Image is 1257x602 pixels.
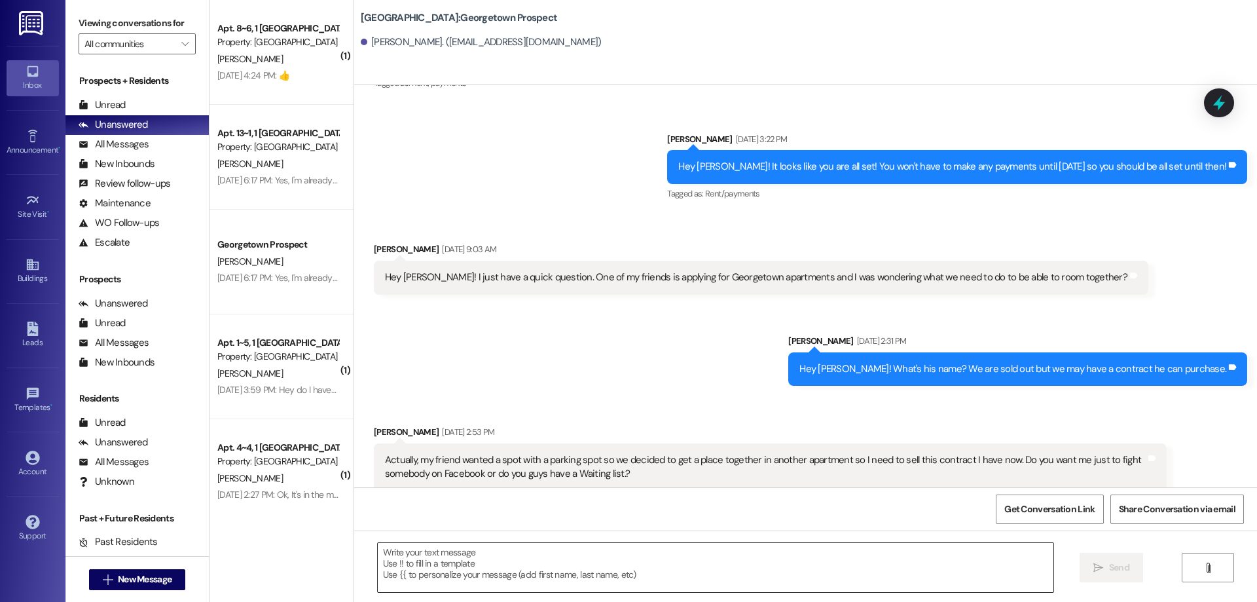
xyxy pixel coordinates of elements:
button: Get Conversation Link [996,495,1103,524]
span: • [47,208,49,217]
a: Templates • [7,383,59,418]
div: New Inbounds [79,157,155,171]
i:  [103,574,113,585]
button: Send [1080,553,1143,582]
div: Apt. 1~5, 1 [GEOGRAPHIC_DATA] [217,336,338,350]
i:  [181,39,189,49]
span: [PERSON_NAME] [217,158,283,170]
div: [DATE] 6:17 PM: Yes, I'm already out of town [217,272,378,284]
button: New Message [89,569,186,590]
span: [PERSON_NAME] [217,367,283,379]
span: [PERSON_NAME] [217,53,283,65]
div: Past Residents [79,535,158,549]
label: Viewing conversations for [79,13,196,33]
div: [PERSON_NAME] [667,132,1247,151]
a: Buildings [7,254,59,289]
div: Unanswered [79,436,148,449]
div: Prospects [65,273,209,286]
span: [PERSON_NAME] [217,472,283,484]
b: [GEOGRAPHIC_DATA]: Georgetown Prospect [361,11,557,25]
div: Unread [79,98,126,112]
span: Share Conversation via email [1119,502,1235,516]
span: [PERSON_NAME] [217,255,283,267]
div: Unknown [79,475,134,489]
div: Apt. 8~6, 1 [GEOGRAPHIC_DATA] [217,22,338,35]
div: WO Follow-ups [79,216,159,230]
div: [PERSON_NAME] [374,425,1167,443]
a: Site Visit • [7,189,59,225]
div: Apt. 13~1, 1 [GEOGRAPHIC_DATA] [217,126,338,140]
div: Hey [PERSON_NAME]! It looks like you are all set! You won't have to make any payments until [DATE... [678,160,1226,174]
div: Hey [PERSON_NAME]! I just have a quick question. One of my friends is applying for Georgetown apa... [385,271,1127,284]
div: Review follow-ups [79,177,170,191]
div: [PERSON_NAME] [788,334,1247,352]
a: Account [7,447,59,482]
div: Prospects + Residents [65,74,209,88]
i:  [1093,563,1103,573]
span: • [58,143,60,153]
div: All Messages [79,455,149,469]
div: New Inbounds [79,356,155,369]
div: Property: [GEOGRAPHIC_DATA] [217,35,338,49]
div: [DATE] 2:31 PM [854,334,907,348]
span: Send [1109,561,1129,574]
div: Unread [79,416,126,430]
div: Unread [79,316,126,330]
div: Property: [GEOGRAPHIC_DATA] [217,455,338,468]
div: Residents [65,392,209,405]
div: [PERSON_NAME]. ([EMAIL_ADDRESS][DOMAIN_NAME]) [361,35,602,49]
div: [DATE] 3:22 PM [733,132,788,146]
input: All communities [84,33,175,54]
div: Apt. 4~4, 1 [GEOGRAPHIC_DATA] [217,441,338,455]
a: Leads [7,318,59,353]
div: Escalate [79,236,130,250]
div: Unanswered [79,118,148,132]
div: [DATE] 4:24 PM: 👍 [217,69,289,81]
div: Maintenance [79,197,151,210]
div: [DATE] 6:17 PM: Yes, I'm already out of town [217,174,378,186]
div: Georgetown Prospect [217,238,338,252]
div: [DATE] 2:53 PM [439,425,494,439]
div: Hey [PERSON_NAME]! What's his name? We are sold out but we may have a contract he can purchase. [799,362,1226,376]
div: [DATE] 2:27 PM: Ok, It's in the mail. You should get it in a couple days [217,489,472,500]
div: Property: [GEOGRAPHIC_DATA] [217,140,338,154]
span: • [50,401,52,410]
span: New Message [118,573,172,586]
div: Tagged as: [667,184,1247,203]
div: [DATE] 3:59 PM: Hey do I have to move everything to apartment one or can I leave some stuff in th... [217,384,627,396]
span: Rent/payments [705,188,760,199]
img: ResiDesk Logo [19,11,46,35]
div: Past + Future Residents [65,512,209,525]
a: Support [7,511,59,546]
div: Property: [GEOGRAPHIC_DATA] [217,350,338,364]
div: All Messages [79,336,149,350]
div: [PERSON_NAME] [374,242,1148,261]
div: All Messages [79,138,149,151]
span: Get Conversation Link [1004,502,1095,516]
a: Inbox [7,60,59,96]
div: Unanswered [79,297,148,310]
button: Share Conversation via email [1110,495,1244,524]
div: [DATE] 9:03 AM [439,242,496,256]
div: Actually, my friend wanted a spot with a parking spot so we decided to get a place together in an... [385,453,1146,481]
i:  [1203,563,1213,573]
